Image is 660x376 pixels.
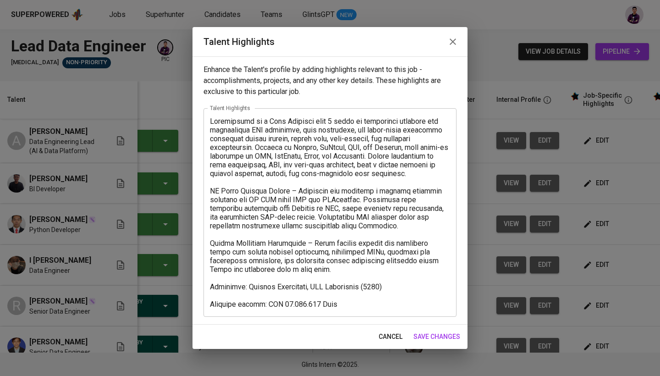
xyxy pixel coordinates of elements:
button: cancel [375,328,406,345]
p: Enhance the Talent's profile by adding highlights relevant to this job - accomplishments, project... [203,64,456,97]
h2: Talent Highlights [203,34,456,49]
button: save changes [410,328,464,345]
span: save changes [413,331,460,343]
span: cancel [379,331,402,343]
textarea: Loremipsumd si a Cons Adipisci elit 5 seddo ei temporinci utlabore etd magnaaliqua ENI adminimve,... [210,117,450,309]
